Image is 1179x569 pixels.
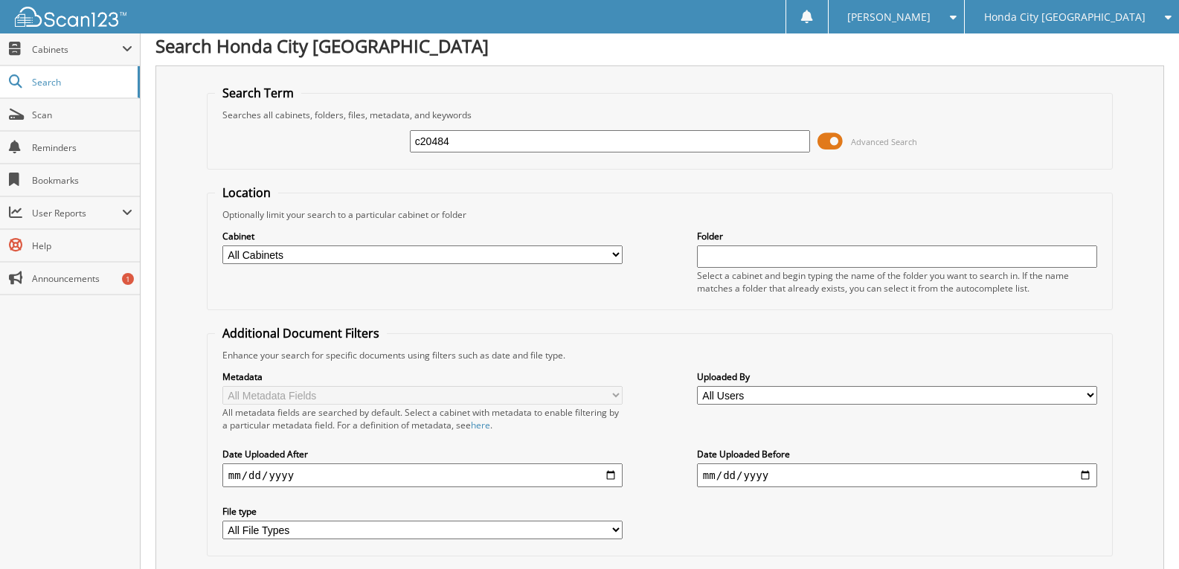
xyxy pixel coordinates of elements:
[32,109,132,121] span: Scan
[222,448,623,460] label: Date Uploaded After
[215,325,387,341] legend: Additional Document Filters
[222,230,623,242] label: Cabinet
[32,272,132,285] span: Announcements
[122,273,134,285] div: 1
[215,184,278,201] legend: Location
[32,141,132,154] span: Reminders
[1105,498,1179,569] iframe: Chat Widget
[215,85,301,101] legend: Search Term
[697,230,1097,242] label: Folder
[222,370,623,383] label: Metadata
[215,208,1105,221] div: Optionally limit your search to a particular cabinet or folder
[222,463,623,487] input: start
[32,43,122,56] span: Cabinets
[222,406,623,431] div: All metadata fields are searched by default. Select a cabinet with metadata to enable filtering b...
[847,13,931,22] span: [PERSON_NAME]
[215,349,1105,361] div: Enhance your search for specific documents using filters such as date and file type.
[222,505,623,518] label: File type
[32,240,132,252] span: Help
[155,33,1164,58] h1: Search Honda City [GEOGRAPHIC_DATA]
[697,463,1097,487] input: end
[851,136,917,147] span: Advanced Search
[32,174,132,187] span: Bookmarks
[215,109,1105,121] div: Searches all cabinets, folders, files, metadata, and keywords
[697,269,1097,295] div: Select a cabinet and begin typing the name of the folder you want to search in. If the name match...
[697,448,1097,460] label: Date Uploaded Before
[697,370,1097,383] label: Uploaded By
[32,207,122,219] span: User Reports
[471,419,490,431] a: here
[32,76,130,89] span: Search
[984,13,1146,22] span: Honda City [GEOGRAPHIC_DATA]
[15,7,126,27] img: scan123-logo-white.svg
